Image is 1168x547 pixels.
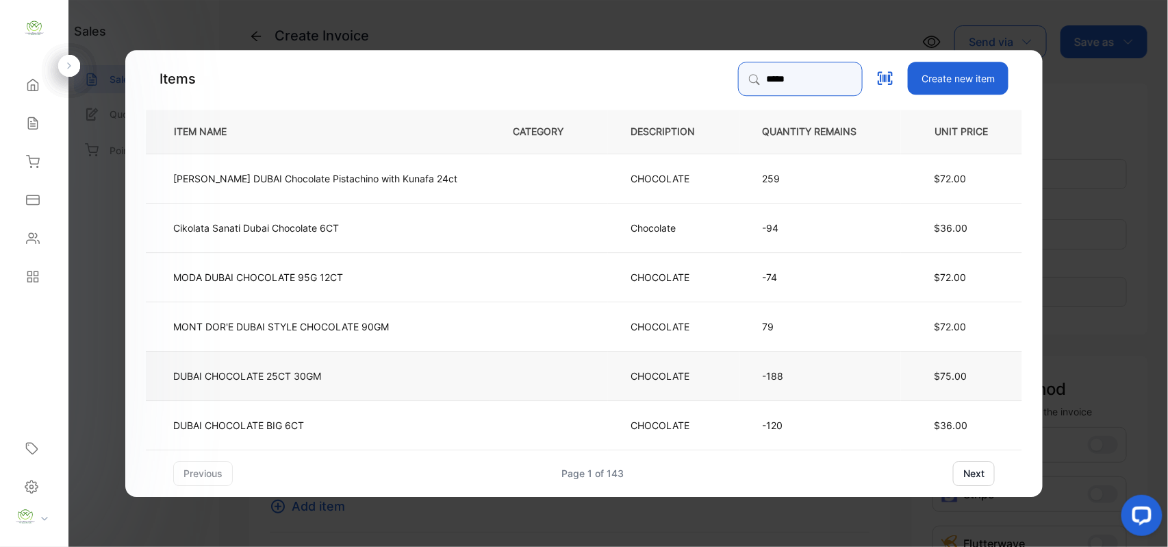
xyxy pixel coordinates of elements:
img: profile [15,507,36,527]
p: -188 [762,369,878,383]
p: MONT DOR'E DUBAI STYLE CHOCOLATE 90GM [173,319,389,334]
p: [PERSON_NAME] DUBAI Chocolate Pistachino with Kunafa 24ct [173,171,457,186]
p: Chocolate [631,221,676,235]
button: next [953,461,995,486]
span: $36.00 [934,420,967,431]
p: -120 [762,418,878,433]
p: 259 [762,171,878,186]
p: CHOCOLATE [631,171,689,186]
p: -74 [762,270,878,284]
p: CHOCOLATE [631,418,689,433]
span: $75.00 [934,370,967,382]
p: Cikolata Sanati Dubai Chocolate 6CT [173,221,339,235]
p: DESCRIPTION [631,125,717,139]
button: previous [173,461,233,486]
span: $72.00 [934,271,966,283]
p: DUBAI CHOCOLATE BIG 6CT [173,418,304,433]
p: ITEM NAME [168,125,249,139]
button: Create new item [908,62,1008,95]
p: Items [160,69,196,89]
p: MODA DUBAI CHOCOLATE 95G 12CT [173,270,343,284]
p: CHOCOLATE [631,270,689,284]
p: UNIT PRICE [924,125,1000,139]
p: -94 [762,221,878,235]
p: 79 [762,319,878,334]
p: DUBAI CHOCOLATE 25CT 30GM [173,369,321,383]
p: QUANTITY REMAINS [762,125,878,139]
p: CHOCOLATE [631,369,689,383]
p: CHOCOLATE [631,319,689,334]
span: $36.00 [934,222,967,234]
p: CATEGORY [513,125,585,139]
img: logo [24,18,45,38]
iframe: LiveChat chat widget [1110,489,1168,547]
span: $72.00 [934,321,966,332]
div: Page 1 of 143 [562,466,624,481]
span: $72.00 [934,173,966,184]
